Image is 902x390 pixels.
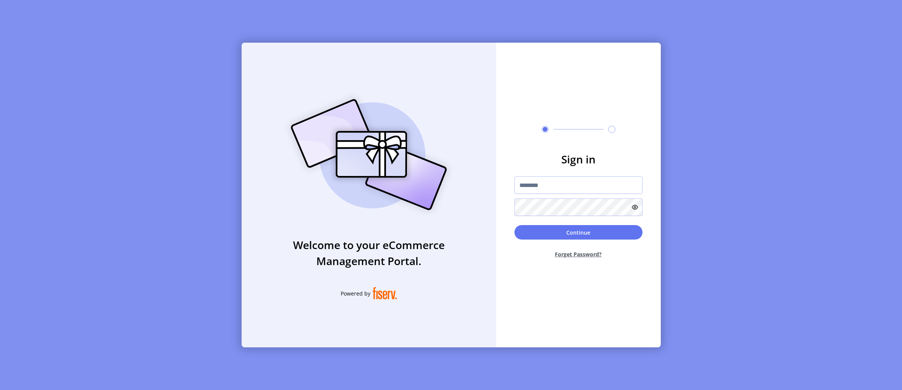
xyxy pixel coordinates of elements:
button: Forget Password? [514,244,642,264]
h3: Sign in [514,151,642,167]
span: Powered by [341,289,370,297]
button: Continue [514,225,642,240]
h3: Welcome to your eCommerce Management Portal. [242,237,496,269]
img: card_Illustration.svg [279,91,458,219]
